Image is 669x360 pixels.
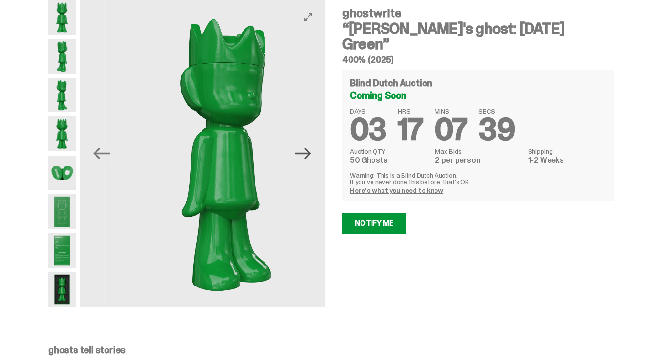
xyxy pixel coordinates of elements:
[342,55,614,64] h5: 400% (2025)
[350,157,429,164] dd: 50 Ghosts
[48,116,76,151] img: Schrodinger_Green_Hero_6.png
[342,21,614,52] h3: “[PERSON_NAME]'s ghost: [DATE] Green”
[435,108,467,115] span: MINS
[398,110,423,149] span: 17
[342,213,406,234] a: Notify Me
[48,272,76,307] img: Schrodinger_Green_Hero_13.png
[478,108,515,115] span: SECS
[48,194,76,229] img: Schrodinger_Green_Hero_9.png
[398,108,423,115] span: HRS
[435,148,522,155] dt: Max Bids
[528,157,606,164] dd: 1-2 Weeks
[48,39,76,74] img: Schrodinger_Green_Hero_2.png
[350,110,386,149] span: 03
[350,148,429,155] dt: Auction QTY
[48,78,76,113] img: Schrodinger_Green_Hero_3.png
[91,143,112,164] button: Previous
[48,233,76,268] img: Schrodinger_Green_Hero_12.png
[350,108,386,115] span: DAYS
[435,157,522,164] dd: 2 per person
[350,172,606,185] p: Warning: This is a Blind Dutch Auction. If you’ve never done this before, that’s OK.
[478,110,515,149] span: 39
[435,110,467,149] span: 07
[302,11,314,23] button: View full-screen
[350,91,606,100] div: Coming Soon
[293,143,314,164] button: Next
[350,78,432,88] h4: Blind Dutch Auction
[48,156,76,191] img: Schrodinger_Green_Hero_7.png
[342,8,614,19] h4: ghostwrite
[528,148,606,155] dt: Shipping
[48,345,614,355] p: ghosts tell stories
[350,186,443,195] a: Here's what you need to know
